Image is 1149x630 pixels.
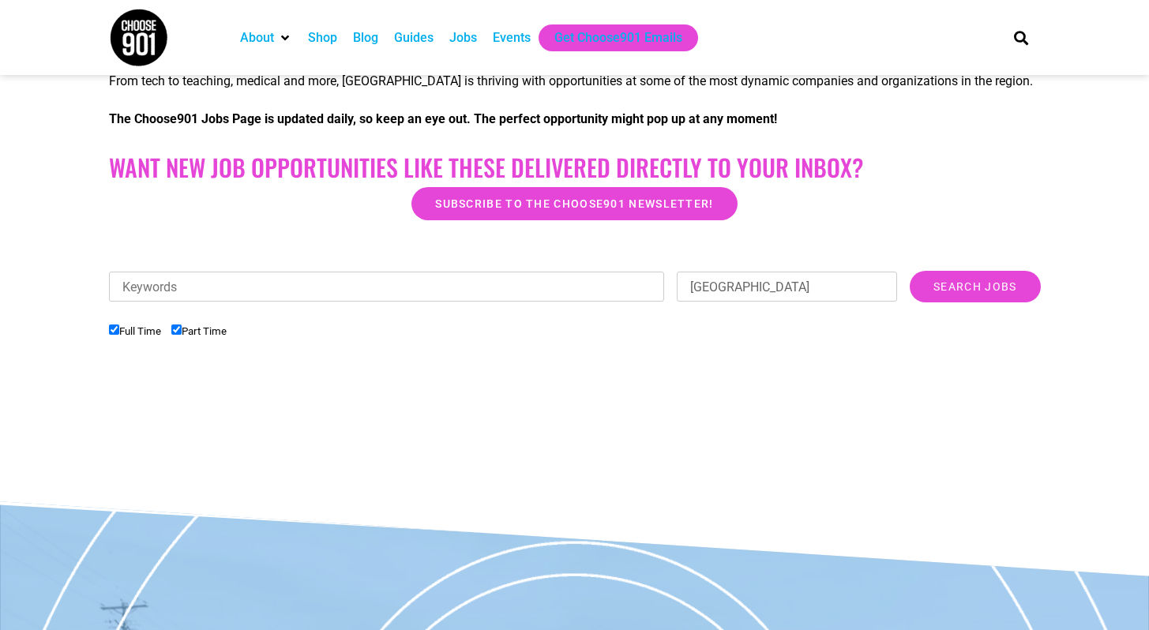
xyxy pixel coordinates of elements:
[109,72,1041,91] p: From tech to teaching, medical and more, [GEOGRAPHIC_DATA] is thriving with opportunities at some...
[554,28,682,47] a: Get Choose901 Emails
[394,28,434,47] a: Guides
[353,28,378,47] a: Blog
[493,28,531,47] a: Events
[232,24,300,51] div: About
[171,325,227,337] label: Part Time
[232,24,987,51] nav: Main nav
[109,272,665,302] input: Keywords
[109,111,777,126] strong: The Choose901 Jobs Page is updated daily, so keep an eye out. The perfect opportunity might pop u...
[449,28,477,47] a: Jobs
[171,324,182,335] input: Part Time
[411,187,737,220] a: Subscribe to the Choose901 newsletter!
[109,325,161,337] label: Full Time
[435,198,713,209] span: Subscribe to the Choose901 newsletter!
[308,28,337,47] a: Shop
[109,153,1041,182] h2: Want New Job Opportunities like these Delivered Directly to your Inbox?
[240,28,274,47] a: About
[1008,24,1034,51] div: Search
[109,324,119,335] input: Full Time
[677,272,897,302] input: Location
[910,271,1040,302] input: Search Jobs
